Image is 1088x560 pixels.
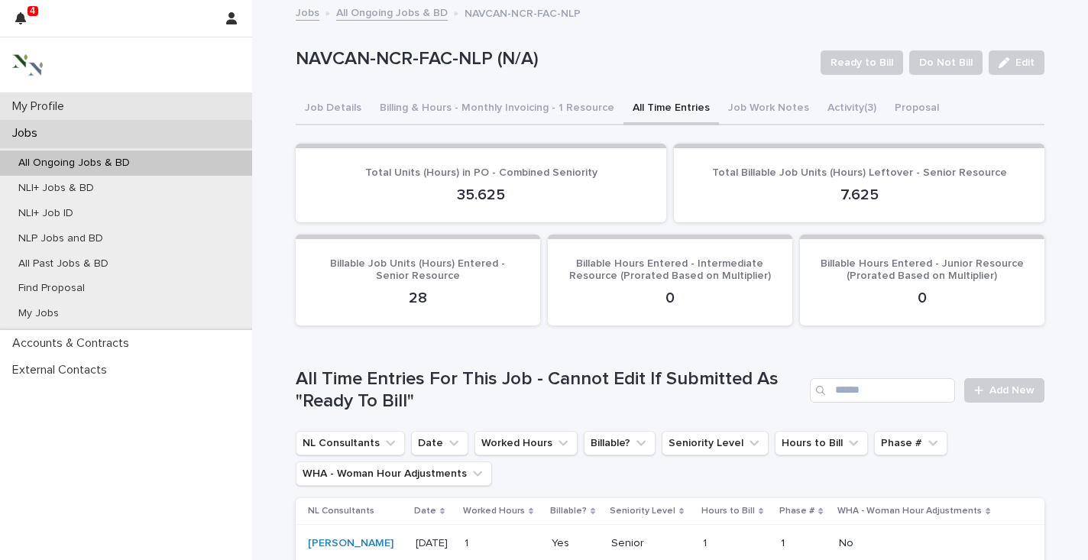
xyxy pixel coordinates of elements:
[6,207,86,220] p: NLI+ Job ID
[821,50,903,75] button: Ready to Bill
[610,503,675,520] p: Seniority Level
[1015,57,1035,68] span: Edit
[371,93,623,125] button: Billing & Hours - Monthly Invoicing - 1 Resource
[414,503,436,520] p: Date
[296,461,492,486] button: WHA - Woman Hour Adjustments
[919,55,973,70] span: Do Not Bill
[550,503,587,520] p: Billable?
[6,363,119,377] p: External Contacts
[701,503,755,520] p: Hours to Bill
[308,503,374,520] p: NL Consultants
[839,537,934,550] p: No
[314,289,522,307] p: 28
[662,431,769,455] button: Seniority Level
[308,537,393,550] a: [PERSON_NAME]
[703,534,710,550] p: 1
[569,258,771,282] span: Billable Hours Entered - Intermediate Resource (Prorated Based on Multiplier)
[818,289,1026,307] p: 0
[474,431,578,455] button: Worked Hours
[989,50,1044,75] button: Edit
[779,503,814,520] p: Phase #
[6,232,115,245] p: NLP Jobs and BD
[810,378,955,403] input: Search
[886,93,948,125] button: Proposal
[6,126,50,141] p: Jobs
[837,503,982,520] p: WHA - Woman Hour Adjustments
[465,534,471,550] p: 1
[6,307,71,320] p: My Jobs
[296,48,808,70] p: NAVCAN-NCR-FAC-NLP (N/A)
[416,534,451,550] p: [DATE]
[821,258,1024,282] span: Billable Hours Entered - Junior Resource (Prorated Based on Multiplier)
[330,258,505,282] span: Billable Job Units (Hours) Entered - Senior Resource
[831,55,893,70] span: Ready to Bill
[411,431,468,455] button: Date
[365,167,597,178] span: Total Units (Hours) in PO - Combined Seniority
[623,93,719,125] button: All Time Entries
[775,431,868,455] button: Hours to Bill
[296,3,319,21] a: Jobs
[6,282,97,295] p: Find Proposal
[15,9,35,37] div: 4
[6,257,121,270] p: All Past Jobs & BD
[989,385,1035,396] span: Add New
[6,99,76,114] p: My Profile
[692,186,1026,204] p: 7.625
[296,431,405,455] button: NL Consultants
[566,289,774,307] p: 0
[781,537,827,550] p: 1
[296,368,804,413] h1: All Time Entries For This Job - Cannot Edit If Submitted As "Ready To Bill"
[6,157,142,170] p: All Ongoing Jobs & BD
[314,186,648,204] p: 35.625
[712,167,1007,178] span: Total Billable Job Units (Hours) Leftover - Senior Resource
[719,93,818,125] button: Job Work Notes
[463,503,525,520] p: Worked Hours
[6,182,106,195] p: NLI+ Jobs & BD
[874,431,947,455] button: Phase #
[964,378,1044,403] a: Add New
[30,5,35,16] p: 4
[465,4,581,21] p: NAVCAN-NCR-FAC-NLP
[12,50,43,80] img: 3bAFpBnQQY6ys9Fa9hsD
[296,93,371,125] button: Job Details
[552,537,599,550] p: Yes
[818,93,886,125] button: Activity (3)
[611,537,691,550] p: Senior
[584,431,656,455] button: Billable?
[6,336,141,351] p: Accounts & Contracts
[336,3,448,21] a: All Ongoing Jobs & BD
[909,50,983,75] button: Do Not Bill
